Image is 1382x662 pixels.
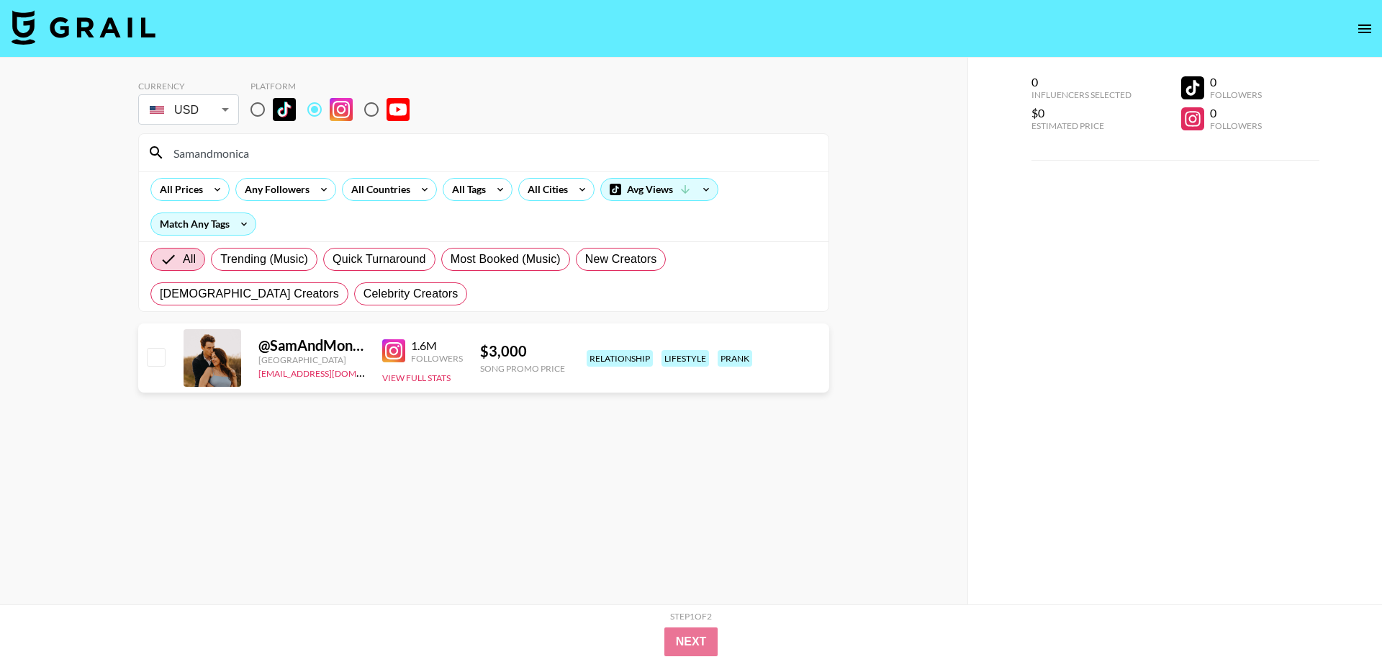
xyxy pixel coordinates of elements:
[443,179,489,200] div: All Tags
[587,350,653,367] div: relationship
[258,365,403,379] a: [EMAIL_ADDRESS][DOMAIN_NAME]
[160,285,339,303] span: [DEMOGRAPHIC_DATA] Creators
[670,611,712,622] div: Step 1 of 2
[585,251,657,268] span: New Creators
[250,81,421,91] div: Platform
[258,354,365,365] div: [GEOGRAPHIC_DATA]
[601,179,718,200] div: Avg Views
[664,627,718,656] button: Next
[480,342,565,360] div: $ 3,000
[1210,89,1262,100] div: Followers
[1031,89,1132,100] div: Influencers Selected
[411,339,463,353] div: 1.6M
[451,251,561,268] span: Most Booked (Music)
[382,372,451,383] button: View Full Stats
[138,81,239,91] div: Currency
[1350,14,1379,43] button: open drawer
[382,339,405,362] img: Instagram
[1210,75,1262,89] div: 0
[343,179,413,200] div: All Countries
[411,353,463,364] div: Followers
[165,141,820,164] input: Search by User Name
[183,251,196,268] span: All
[1310,590,1365,645] iframe: Drift Widget Chat Controller
[1031,75,1132,89] div: 0
[258,336,365,354] div: @ SamAndMonica
[363,285,459,303] span: Celebrity Creators
[1210,120,1262,131] div: Followers
[151,213,256,235] div: Match Any Tags
[1210,106,1262,120] div: 0
[333,251,426,268] span: Quick Turnaround
[1031,106,1132,120] div: $0
[1031,120,1132,131] div: Estimated Price
[330,98,353,121] img: Instagram
[273,98,296,121] img: TikTok
[220,251,308,268] span: Trending (Music)
[661,350,709,367] div: lifestyle
[480,363,565,374] div: Song Promo Price
[236,179,312,200] div: Any Followers
[519,179,571,200] div: All Cities
[151,179,206,200] div: All Prices
[12,10,155,45] img: Grail Talent
[387,98,410,121] img: YouTube
[141,97,236,122] div: USD
[718,350,752,367] div: prank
